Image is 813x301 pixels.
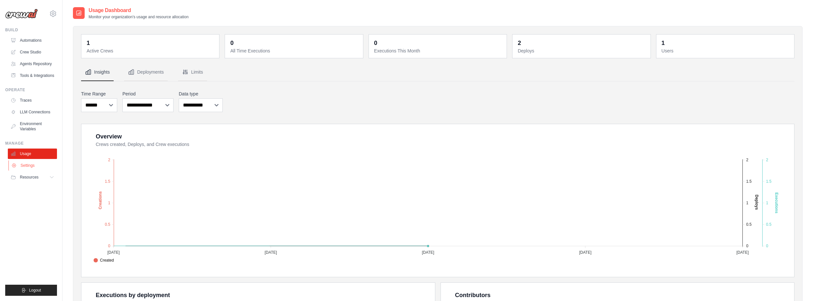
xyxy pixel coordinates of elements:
[766,222,772,227] tspan: 0.5
[736,250,749,255] tspan: [DATE]
[5,87,57,93] div: Operate
[108,201,110,205] tspan: 1
[8,59,57,69] a: Agents Repository
[105,222,110,227] tspan: 0.5
[81,91,117,97] label: Time Range
[93,257,114,263] span: Created
[518,38,521,48] div: 2
[766,158,768,162] tspan: 2
[746,244,749,248] tspan: 0
[89,7,189,14] h2: Usage Dashboard
[96,132,122,141] div: Overview
[29,288,41,293] span: Logout
[374,48,503,54] dt: Executions This Month
[455,291,491,300] div: Contributors
[8,149,57,159] a: Usage
[518,48,646,54] dt: Deploys
[5,141,57,146] div: Manage
[105,179,110,184] tspan: 1.5
[746,222,752,227] tspan: 0.5
[422,250,434,255] tspan: [DATE]
[230,48,359,54] dt: All Time Executions
[746,179,752,184] tspan: 1.5
[766,244,768,248] tspan: 0
[746,158,749,162] tspan: 2
[766,179,772,184] tspan: 1.5
[81,64,114,81] button: Insights
[8,47,57,57] a: Crew Studio
[87,38,90,48] div: 1
[124,64,168,81] button: Deployments
[8,95,57,106] a: Traces
[374,38,377,48] div: 0
[746,201,749,205] tspan: 1
[579,250,592,255] tspan: [DATE]
[89,14,189,20] p: Monitor your organization's usage and resource allocation
[662,48,790,54] dt: Users
[5,285,57,296] button: Logout
[8,160,58,171] a: Settings
[96,141,786,148] dt: Crews created, Deploys, and Crew executions
[178,64,207,81] button: Limits
[108,244,110,248] tspan: 0
[8,35,57,46] a: Automations
[107,250,120,255] tspan: [DATE]
[98,191,103,209] text: Creations
[662,38,665,48] div: 1
[754,194,759,210] text: Deploys
[8,107,57,117] a: LLM Connections
[774,193,779,213] text: Executions
[122,91,174,97] label: Period
[5,27,57,33] div: Build
[8,119,57,134] a: Environment Variables
[8,172,57,182] button: Resources
[766,201,768,205] tspan: 1
[96,291,170,300] div: Executions by deployment
[108,158,110,162] tspan: 2
[20,175,38,180] span: Resources
[179,91,223,97] label: Data type
[265,250,277,255] tspan: [DATE]
[87,48,215,54] dt: Active Crews
[5,9,38,19] img: Logo
[81,64,794,81] nav: Tabs
[8,70,57,81] a: Tools & Integrations
[230,38,233,48] div: 0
